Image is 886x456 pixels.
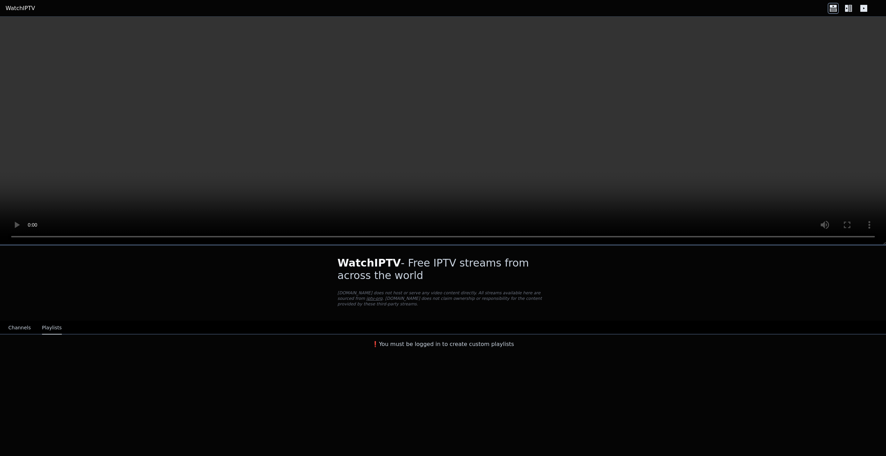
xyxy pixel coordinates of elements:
a: WatchIPTV [6,4,35,12]
button: Playlists [42,321,62,335]
h1: - Free IPTV streams from across the world [337,257,549,282]
h3: ❗️You must be logged in to create custom playlists [326,340,560,348]
button: Channels [8,321,31,335]
p: [DOMAIN_NAME] does not host or serve any video content directly. All streams available here are s... [337,290,549,307]
a: iptv-org [366,296,383,301]
span: WatchIPTV [337,257,401,269]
